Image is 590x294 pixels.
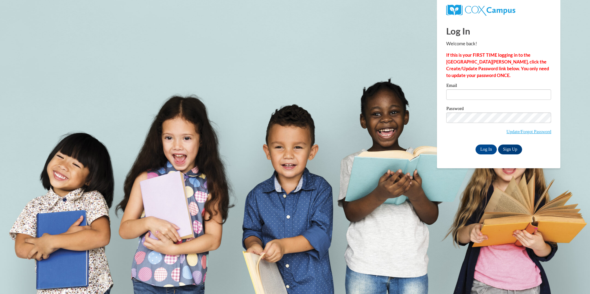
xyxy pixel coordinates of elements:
h1: Log In [446,25,551,37]
a: COX Campus [446,7,515,12]
strong: If this is your FIRST TIME logging in to the [GEOGRAPHIC_DATA][PERSON_NAME], click the Create/Upd... [446,52,549,78]
a: Update/Forgot Password [506,129,551,134]
input: Log In [476,145,497,154]
label: Email [446,83,551,89]
a: Sign Up [498,145,522,154]
label: Password [446,106,551,112]
p: Welcome back! [446,40,551,47]
img: COX Campus [446,5,515,16]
